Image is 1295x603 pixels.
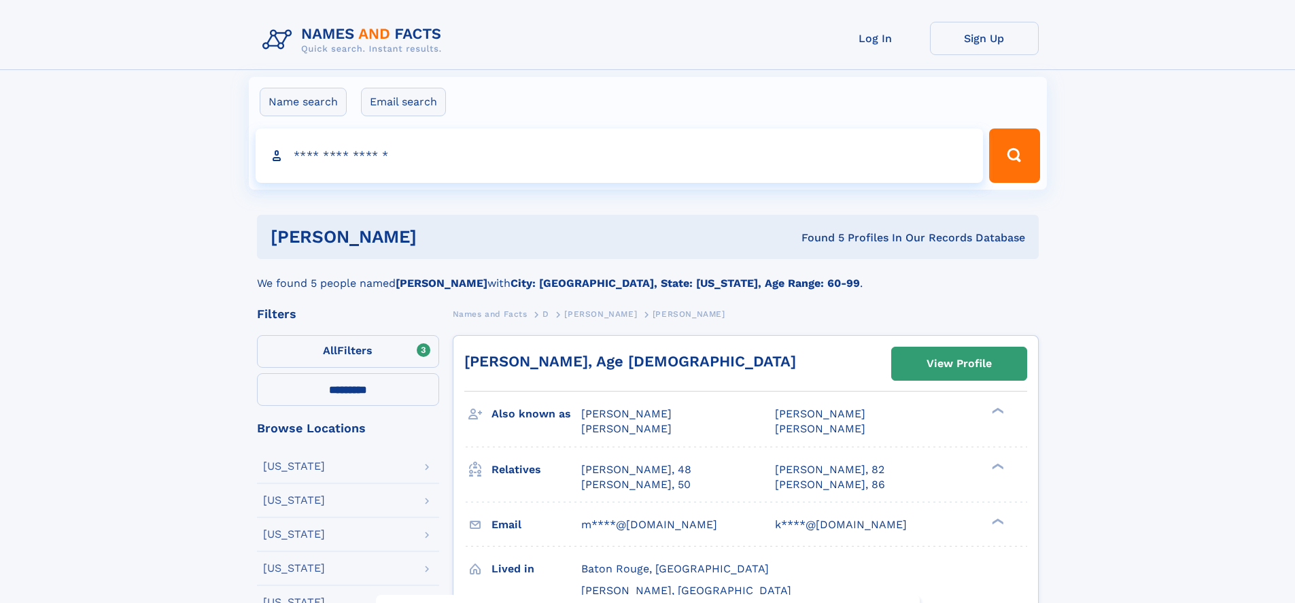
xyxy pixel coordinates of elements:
[775,462,884,477] a: [PERSON_NAME], 82
[653,309,725,319] span: [PERSON_NAME]
[361,88,446,116] label: Email search
[271,228,609,245] h1: [PERSON_NAME]
[260,88,347,116] label: Name search
[581,584,791,597] span: [PERSON_NAME], [GEOGRAPHIC_DATA]
[464,353,796,370] a: [PERSON_NAME], Age [DEMOGRAPHIC_DATA]
[581,562,769,575] span: Baton Rouge, [GEOGRAPHIC_DATA]
[257,259,1039,292] div: We found 5 people named with .
[257,308,439,320] div: Filters
[609,230,1025,245] div: Found 5 Profiles In Our Records Database
[581,422,672,435] span: [PERSON_NAME]
[257,422,439,434] div: Browse Locations
[542,305,549,322] a: D
[396,277,487,290] b: [PERSON_NAME]
[930,22,1039,55] a: Sign Up
[775,422,865,435] span: [PERSON_NAME]
[257,22,453,58] img: Logo Names and Facts
[581,407,672,420] span: [PERSON_NAME]
[821,22,930,55] a: Log In
[263,563,325,574] div: [US_STATE]
[927,348,992,379] div: View Profile
[256,128,984,183] input: search input
[989,128,1039,183] button: Search Button
[775,477,885,492] a: [PERSON_NAME], 86
[988,462,1005,470] div: ❯
[263,495,325,506] div: [US_STATE]
[263,529,325,540] div: [US_STATE]
[988,407,1005,415] div: ❯
[257,335,439,368] label: Filters
[263,461,325,472] div: [US_STATE]
[491,513,581,536] h3: Email
[491,402,581,426] h3: Also known as
[581,477,691,492] a: [PERSON_NAME], 50
[892,347,1026,380] a: View Profile
[564,309,637,319] span: [PERSON_NAME]
[453,305,528,322] a: Names and Facts
[564,305,637,322] a: [PERSON_NAME]
[542,309,549,319] span: D
[491,557,581,581] h3: Lived in
[988,517,1005,526] div: ❯
[511,277,860,290] b: City: [GEOGRAPHIC_DATA], State: [US_STATE], Age Range: 60-99
[775,407,865,420] span: [PERSON_NAME]
[581,462,691,477] a: [PERSON_NAME], 48
[491,458,581,481] h3: Relatives
[323,344,337,357] span: All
